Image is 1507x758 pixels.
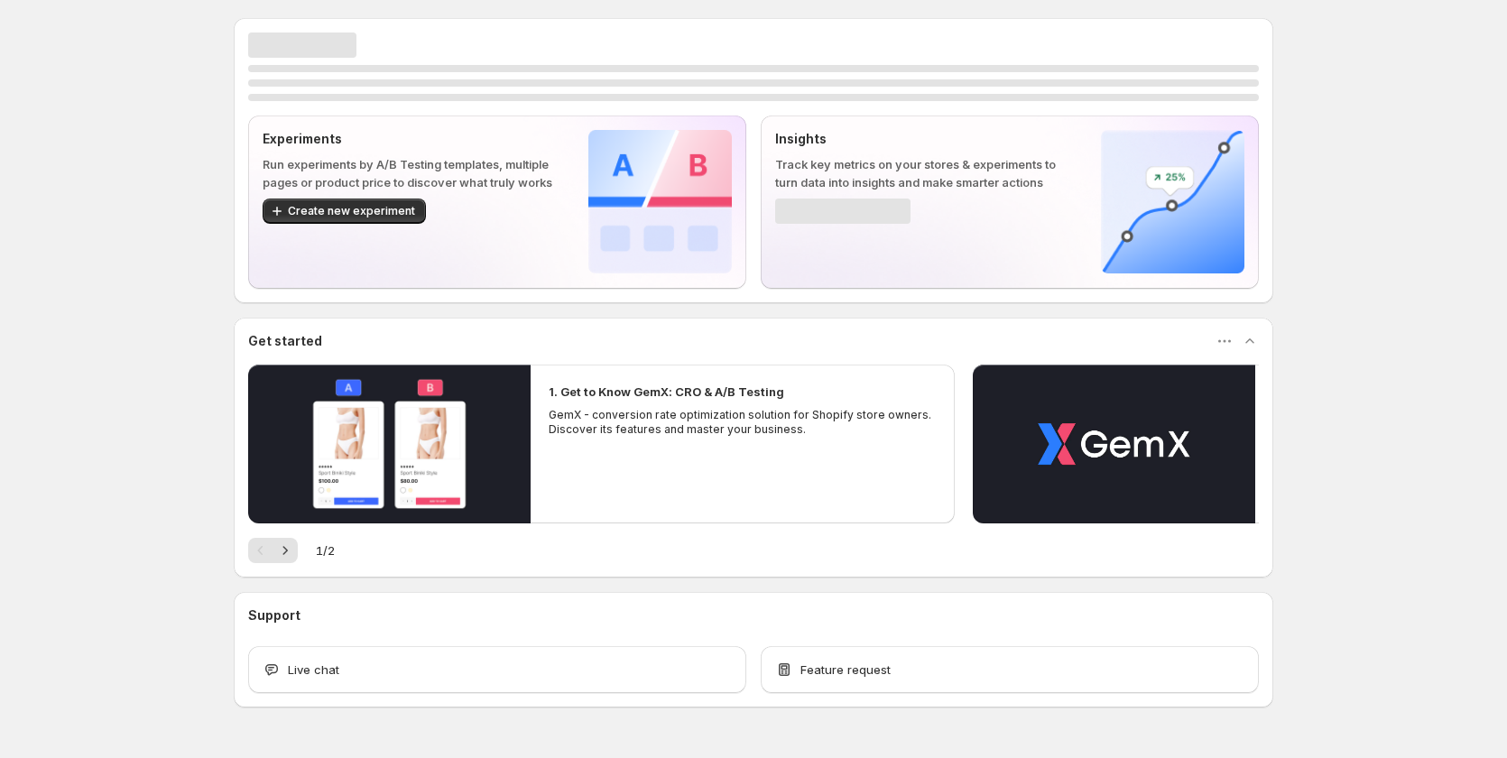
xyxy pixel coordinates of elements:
[248,365,531,523] button: Play video
[288,661,339,679] span: Live chat
[775,130,1072,148] p: Insights
[1101,130,1244,273] img: Insights
[263,199,426,224] button: Create new experiment
[248,606,300,624] h3: Support
[288,204,415,218] span: Create new experiment
[800,661,891,679] span: Feature request
[263,130,559,148] p: Experiments
[973,365,1255,523] button: Play video
[775,155,1072,191] p: Track key metrics on your stores & experiments to turn data into insights and make smarter actions
[316,541,335,559] span: 1 / 2
[263,155,559,191] p: Run experiments by A/B Testing templates, multiple pages or product price to discover what truly ...
[248,332,322,350] h3: Get started
[248,538,298,563] nav: Pagination
[549,383,784,401] h2: 1. Get to Know GemX: CRO & A/B Testing
[588,130,732,273] img: Experiments
[273,538,298,563] button: Next
[549,408,937,437] p: GemX - conversion rate optimization solution for Shopify store owners. Discover its features and ...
